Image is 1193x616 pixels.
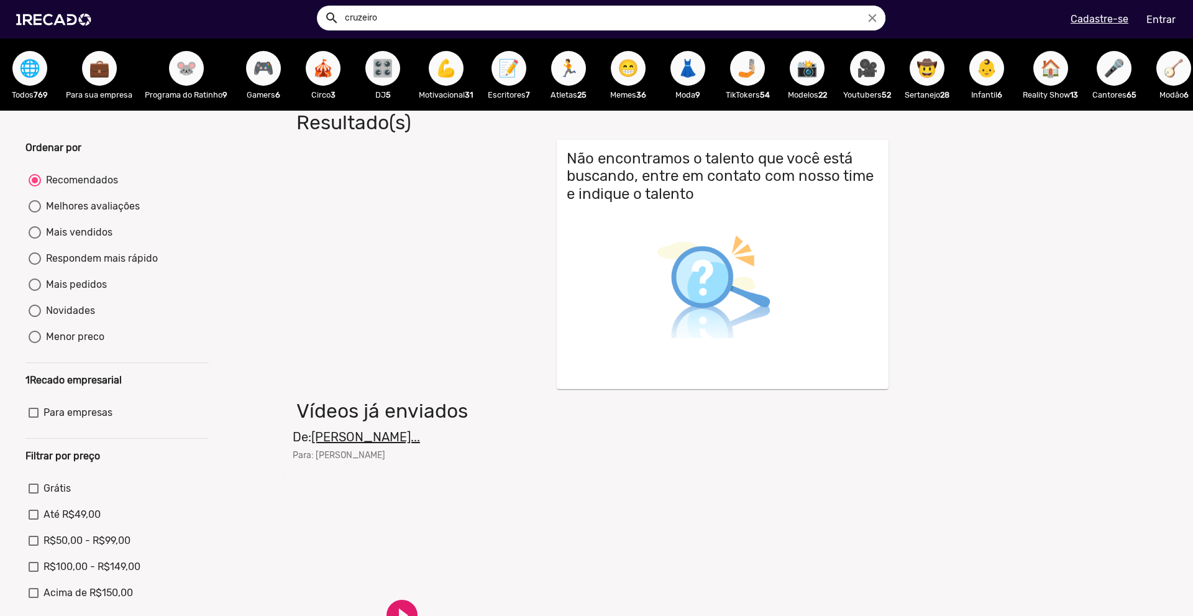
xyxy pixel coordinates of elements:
b: 28 [940,90,949,99]
img: Busca não encontrada [629,208,800,379]
button: 💪 [429,51,464,86]
b: 22 [818,90,827,99]
p: Modelos [784,89,831,101]
span: 💼 [89,51,110,86]
span: 🎛️ [372,51,393,86]
span: 🏃 [558,51,579,86]
b: 9 [222,90,227,99]
span: 👶 [976,51,997,86]
p: Programa do Ratinho [145,89,227,101]
h3: Não encontramos o talento que você está buscando, entre em contato com nosso time e indique o tal... [567,150,879,203]
span: 🎪 [313,51,334,86]
p: Para sua empresa [66,89,132,101]
b: Filtrar por preço [25,450,100,462]
b: 25 [577,90,587,99]
div: Recomendados [41,173,118,188]
div: Mais vendidos [41,225,112,240]
h1: Vídeos já enviados [287,399,862,423]
b: 3 [331,90,336,99]
p: Gamers [240,89,287,101]
span: R$50,00 - R$99,00 [43,533,130,548]
button: 🏃 [551,51,586,86]
button: 📝 [491,51,526,86]
p: TikTokers [724,89,771,101]
b: 5 [386,90,391,99]
span: 🤠 [916,51,938,86]
span: Grátis [43,481,71,496]
p: Atletas [545,89,592,101]
span: 🎮 [253,51,274,86]
p: DJ [359,89,406,101]
b: 31 [465,90,473,99]
span: 🏠 [1040,51,1061,86]
h1: Resultado(s) [287,111,862,134]
button: 💼 [82,51,117,86]
b: 6 [1184,90,1189,99]
button: 🪕 [1156,51,1191,86]
span: 🤳🏼 [737,51,758,86]
p: Youtubers [843,89,891,101]
b: 13 [1070,90,1078,99]
div: Menor preco [41,329,104,344]
span: Acima de R$150,00 [43,586,133,600]
span: 📸 [797,51,818,86]
button: 🤠 [910,51,944,86]
b: 6 [997,90,1002,99]
div: Novidades [41,303,95,318]
span: 🎥 [857,51,878,86]
p: Circo [299,89,347,101]
button: 🎥 [850,51,885,86]
button: 🐭 [169,51,204,86]
span: 🐭 [176,51,197,86]
span: Para empresas [43,405,112,420]
button: 🌐 [12,51,47,86]
mat-card-subtitle: Para: [PERSON_NAME] [293,449,420,462]
a: Entrar [1138,9,1184,30]
button: Example home icon [320,6,342,28]
button: 🎪 [306,51,341,86]
p: Memes [605,89,652,101]
div: Melhores avaliações [41,199,140,214]
span: 📝 [498,51,519,86]
p: Reality Show [1023,89,1078,101]
div: Mais pedidos [41,277,107,292]
input: Pesquisar... [336,6,885,30]
b: 52 [882,90,891,99]
span: 🌐 [19,51,40,86]
button: 🎤 [1097,51,1131,86]
u: [PERSON_NAME]... [311,430,420,444]
span: 😁 [618,51,639,86]
b: 1Recado empresarial [25,374,122,386]
b: 7 [526,90,530,99]
b: 9 [695,90,700,99]
p: Motivacional [419,89,473,101]
p: Todos [6,89,53,101]
p: Sertanejo [903,89,951,101]
b: 769 [34,90,48,99]
button: 📸 [790,51,825,86]
u: Cadastre-se [1071,13,1128,25]
p: Cantores [1090,89,1138,101]
span: 🪕 [1163,51,1184,86]
span: 🎤 [1104,51,1125,86]
p: Moda [664,89,711,101]
b: 36 [636,90,646,99]
button: 👗 [670,51,705,86]
button: 👶 [969,51,1004,86]
span: 💪 [436,51,457,86]
button: 🎮 [246,51,281,86]
button: 🏠 [1033,51,1068,86]
b: Ordenar por [25,142,81,154]
button: 😁 [611,51,646,86]
p: Escritores [485,89,533,101]
i: close [866,11,879,25]
b: 6 [275,90,280,99]
b: 65 [1127,90,1136,99]
span: R$100,00 - R$149,00 [43,559,140,574]
b: 54 [760,90,770,99]
div: Respondem mais rápido [41,251,158,266]
mat-icon: Example home icon [324,11,339,25]
button: 🎛️ [365,51,400,86]
span: Até R$49,00 [43,507,101,522]
p: Infantil [963,89,1010,101]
